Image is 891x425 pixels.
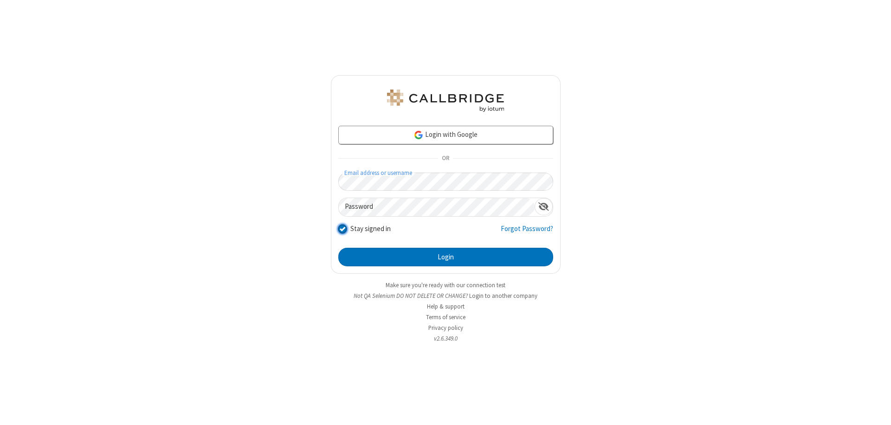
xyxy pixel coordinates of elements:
img: QA Selenium DO NOT DELETE OR CHANGE [385,90,506,112]
a: Forgot Password? [501,224,553,241]
img: google-icon.png [413,130,424,140]
input: Email address or username [338,173,553,191]
label: Stay signed in [350,224,391,234]
span: OR [438,152,453,165]
button: Login to another company [469,291,537,300]
button: Login [338,248,553,266]
input: Password [339,198,535,216]
li: Not QA Selenium DO NOT DELETE OR CHANGE? [331,291,561,300]
a: Make sure you're ready with our connection test [386,281,505,289]
div: Show password [535,198,553,215]
li: v2.6.349.0 [331,334,561,343]
a: Help & support [427,303,465,310]
a: Login with Google [338,126,553,144]
a: Privacy policy [428,324,463,332]
a: Terms of service [426,313,465,321]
